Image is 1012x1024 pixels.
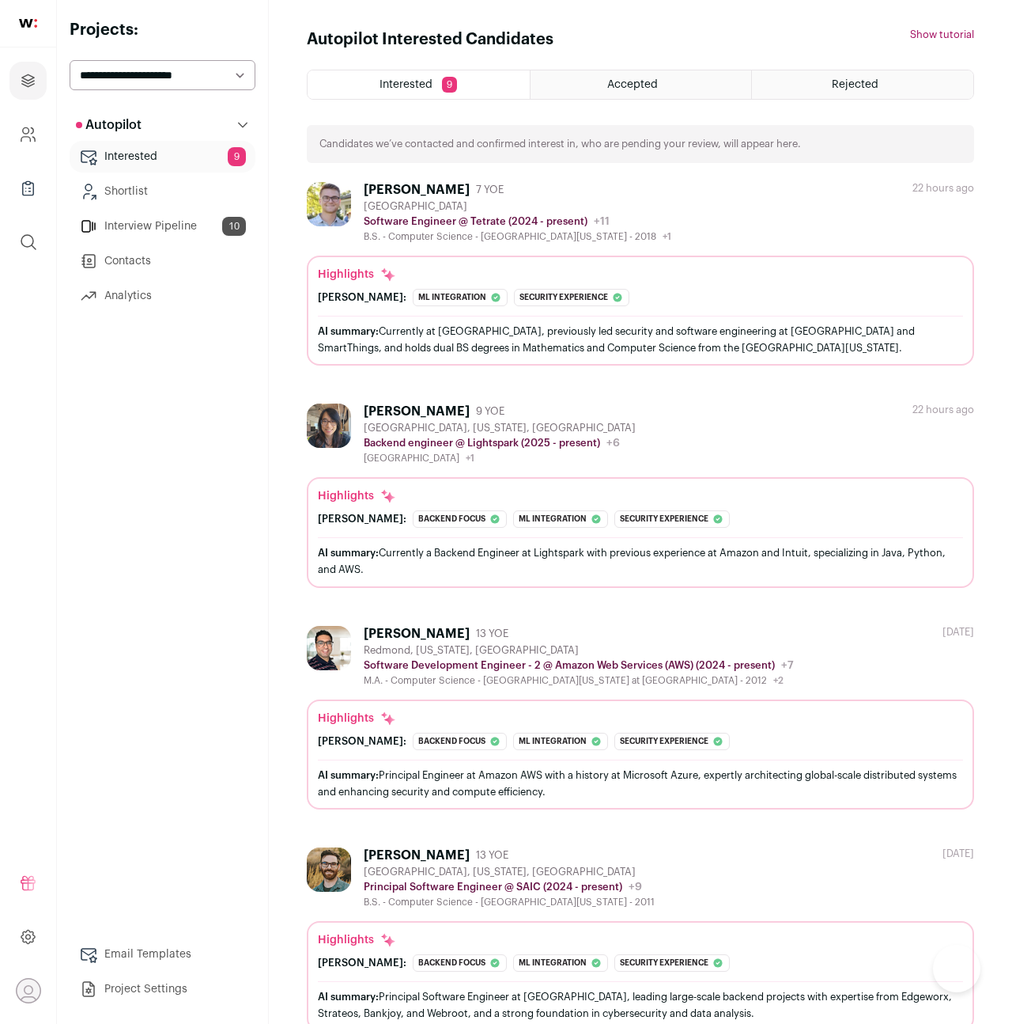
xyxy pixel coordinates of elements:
div: Security experience [514,289,629,306]
span: AI summary: [318,992,379,1002]
div: Principal Software Engineer at [GEOGRAPHIC_DATA], leading large-scale backend projects with exper... [318,988,963,1022]
div: [PERSON_NAME]: [318,513,406,525]
h2: Projects: [70,19,255,41]
div: [DATE] [942,848,974,860]
span: 9 [228,147,246,166]
img: bdaede9fc3f041e93096ed319433619b68e06bfbe66270bd9be85439215d5ba3 [307,182,351,226]
span: +11 [594,216,610,227]
a: Interested9 [70,141,255,173]
a: Contacts [70,245,255,277]
a: Rejected [752,70,973,99]
div: [DATE] [942,626,974,639]
span: 9 YOE [476,405,504,418]
div: Security experience [614,954,730,972]
p: Software Engineer @ Tetrate (2024 - present) [364,215,587,228]
p: Software Development Engineer - 2 @ Amazon Web Services (AWS) (2024 - present) [364,659,775,672]
div: Backend focus [413,954,507,972]
div: Currently at [GEOGRAPHIC_DATA], previously led security and software engineering at [GEOGRAPHIC_D... [318,323,963,356]
span: 13 YOE [476,628,508,640]
a: Shortlist [70,176,255,207]
div: Security experience [614,510,730,528]
span: +7 [781,660,794,671]
h1: Autopilot Interested Candidates [307,28,553,51]
div: Security experience [614,733,730,750]
span: Accepted [607,79,658,90]
p: Backend engineer @ Lightspark (2025 - present) [364,437,600,449]
div: 22 hours ago [912,182,974,195]
div: Backend focus [413,733,507,750]
a: [PERSON_NAME] 9 YOE [GEOGRAPHIC_DATA], [US_STATE], [GEOGRAPHIC_DATA] Backend engineer @ Lightspar... [307,404,974,587]
div: [GEOGRAPHIC_DATA] [364,452,636,465]
div: [PERSON_NAME]: [318,957,406,969]
a: Projects [9,62,47,100]
span: AI summary: [318,326,379,336]
span: 7 YOE [476,184,504,196]
span: AI summary: [318,548,379,558]
div: [PERSON_NAME] [364,404,470,419]
div: Redmond, [US_STATE], [GEOGRAPHIC_DATA] [364,644,794,657]
p: Candidates we’ve contacted and confirmed interest in, who are pending your review, will appear here. [319,138,801,150]
div: Ml integration [513,510,608,528]
div: Highlights [318,488,396,504]
span: Interested [379,79,432,90]
p: Autopilot [76,116,142,135]
span: +9 [629,882,642,893]
div: M.A. - Computer Science - [GEOGRAPHIC_DATA][US_STATE] at [GEOGRAPHIC_DATA] - 2012 [364,674,794,687]
iframe: Help Scout Beacon - Open [933,945,980,992]
div: Highlights [318,267,396,283]
a: Accepted [531,70,752,99]
div: 22 hours ago [912,404,974,416]
button: Autopilot [70,109,255,141]
div: Highlights [318,711,396,726]
div: [PERSON_NAME] [364,182,470,198]
div: [PERSON_NAME] [364,626,470,642]
img: 6f3d3439782299f59c4928d37674f7864b5449d1e3be20beefce751714a87c49.jpg [307,848,351,892]
img: 5e377c8557b24536ab6e6396712ffcb1862bfdc6114d00bb85aac7fd99c30971.jpg [307,626,351,670]
span: +2 [773,676,784,685]
span: 10 [222,217,246,236]
div: [GEOGRAPHIC_DATA], [US_STATE], [GEOGRAPHIC_DATA] [364,866,655,878]
p: Principal Software Engineer @ SAIC (2024 - present) [364,881,622,893]
button: Open dropdown [16,978,41,1003]
div: B.S. - Computer Science - [GEOGRAPHIC_DATA][US_STATE] - 2011 [364,896,655,908]
div: [PERSON_NAME] [364,848,470,863]
button: Show tutorial [910,28,974,41]
span: +1 [663,232,671,241]
div: Ml integration [513,954,608,972]
span: +1 [466,453,474,463]
span: Rejected [832,79,878,90]
a: Company and ATS Settings [9,116,47,154]
a: Company Lists [9,169,47,207]
span: 9 [442,77,457,93]
span: AI summary: [318,770,379,780]
a: Project Settings [70,973,255,1005]
div: Principal Engineer at Amazon AWS with a history at Microsoft Azure, expertly architecting global-... [318,767,963,800]
div: Backend focus [413,510,507,528]
div: Currently a Backend Engineer at Lightspark with previous experience at Amazon and Intuit, special... [318,544,963,578]
img: wellfound-shorthand-0d5821cbd27db2630d0214b213865d53afaa358527fdda9d0ea32b1df1b89c2c.svg [19,19,37,28]
div: B.S. - Computer Science - [GEOGRAPHIC_DATA][US_STATE] - 2018 [364,230,671,243]
a: [PERSON_NAME] 13 YOE Redmond, [US_STATE], [GEOGRAPHIC_DATA] Software Development Engineer - 2 @ A... [307,626,974,810]
span: 13 YOE [476,849,508,862]
span: +6 [606,438,620,449]
div: [GEOGRAPHIC_DATA] [364,200,671,213]
a: Email Templates [70,939,255,970]
div: [PERSON_NAME]: [318,735,406,748]
a: Interview Pipeline10 [70,210,255,242]
div: [GEOGRAPHIC_DATA], [US_STATE], [GEOGRAPHIC_DATA] [364,422,636,434]
img: cba2d4bba47441f580d5b120ecfc0d6233efbb5c11cbf489dc71936d89bca394.jpg [307,404,351,448]
a: Analytics [70,280,255,312]
div: [PERSON_NAME]: [318,291,406,304]
div: Highlights [318,932,396,948]
div: Ml integration [413,289,508,306]
a: [PERSON_NAME] 7 YOE [GEOGRAPHIC_DATA] Software Engineer @ Tetrate (2024 - present) +11 B.S. - Com... [307,182,974,366]
div: Ml integration [513,733,608,750]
